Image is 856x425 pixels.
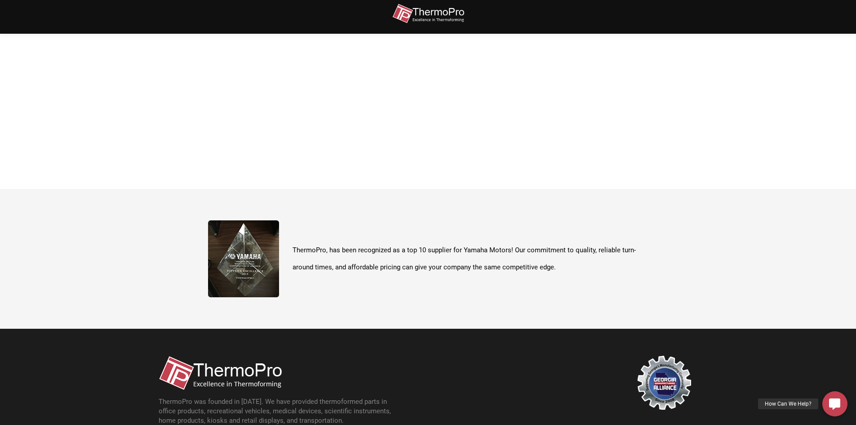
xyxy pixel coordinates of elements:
[159,356,282,390] img: thermopro-logo-non-iso
[637,356,691,410] img: georgia-manufacturing-alliance
[392,4,464,24] img: thermopro-logo-non-iso
[822,391,847,416] a: How Can We Help?
[293,242,648,276] p: ThermoPro, has been recognized as a top 10 supplier for Yamaha Motors! Our commitment to quality,...
[758,398,818,409] div: How Can We Help?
